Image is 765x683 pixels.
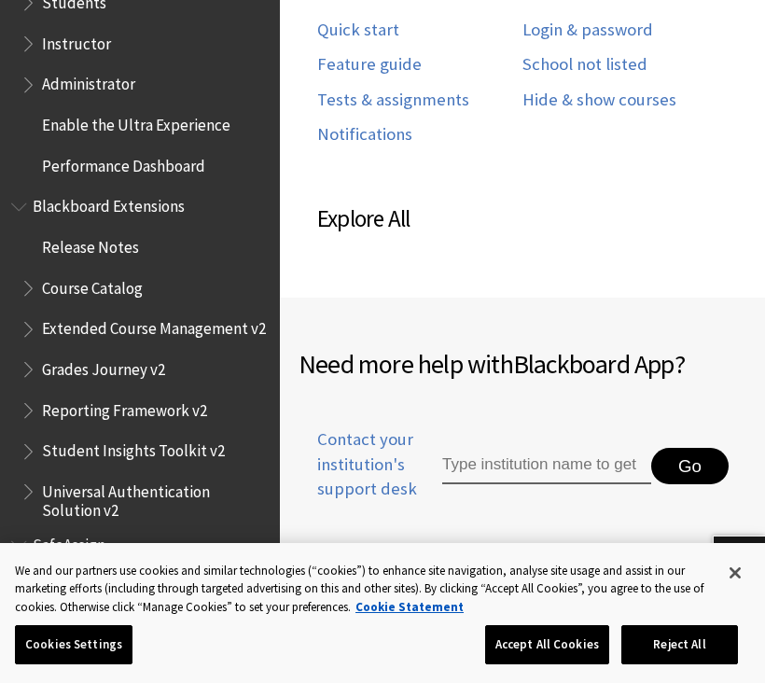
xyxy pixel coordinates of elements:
a: School not listed [522,54,647,76]
div: We and our partners use cookies and similar technologies (“cookies”) to enhance site navigation, ... [15,562,712,617]
a: Login & password [522,20,653,41]
span: Grades Journey v2 [42,354,165,379]
button: Go [651,448,729,485]
button: Accept All Cookies [485,625,609,664]
span: Student Insights Toolkit v2 [42,436,225,461]
a: Tests & assignments [317,90,469,111]
a: Contact your institution's support desk [299,427,440,523]
button: Cookies Settings [15,625,132,664]
span: SafeAssign [33,529,105,554]
span: Universal Authentication Solution v2 [42,476,267,520]
h2: Need more help with ? [299,344,746,383]
span: Blackboard Extensions [33,191,185,216]
a: Feature guide [317,54,422,76]
button: Close [715,552,756,593]
a: Hide & show courses [522,90,676,111]
span: Instructor [42,28,111,53]
a: Notifications [317,124,412,146]
nav: Book outline for Blackboard Extensions [11,191,269,521]
span: Extended Course Management v2 [42,314,266,339]
span: Release Notes [42,231,139,257]
span: Performance Dashboard [42,150,205,175]
button: Reject All [621,625,738,664]
a: Quick start [317,20,399,41]
span: Enable the Ultra Experience [42,109,230,134]
span: Reporting Framework v2 [42,395,207,420]
span: Contact your institution's support desk [299,427,440,501]
h3: Explore All [317,202,728,237]
span: Course Catalog [42,272,143,298]
input: Type institution name to get support [442,448,651,485]
span: Blackboard App [513,347,675,381]
a: More information about your privacy, opens in a new tab [355,599,464,615]
span: Administrator [42,69,135,94]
